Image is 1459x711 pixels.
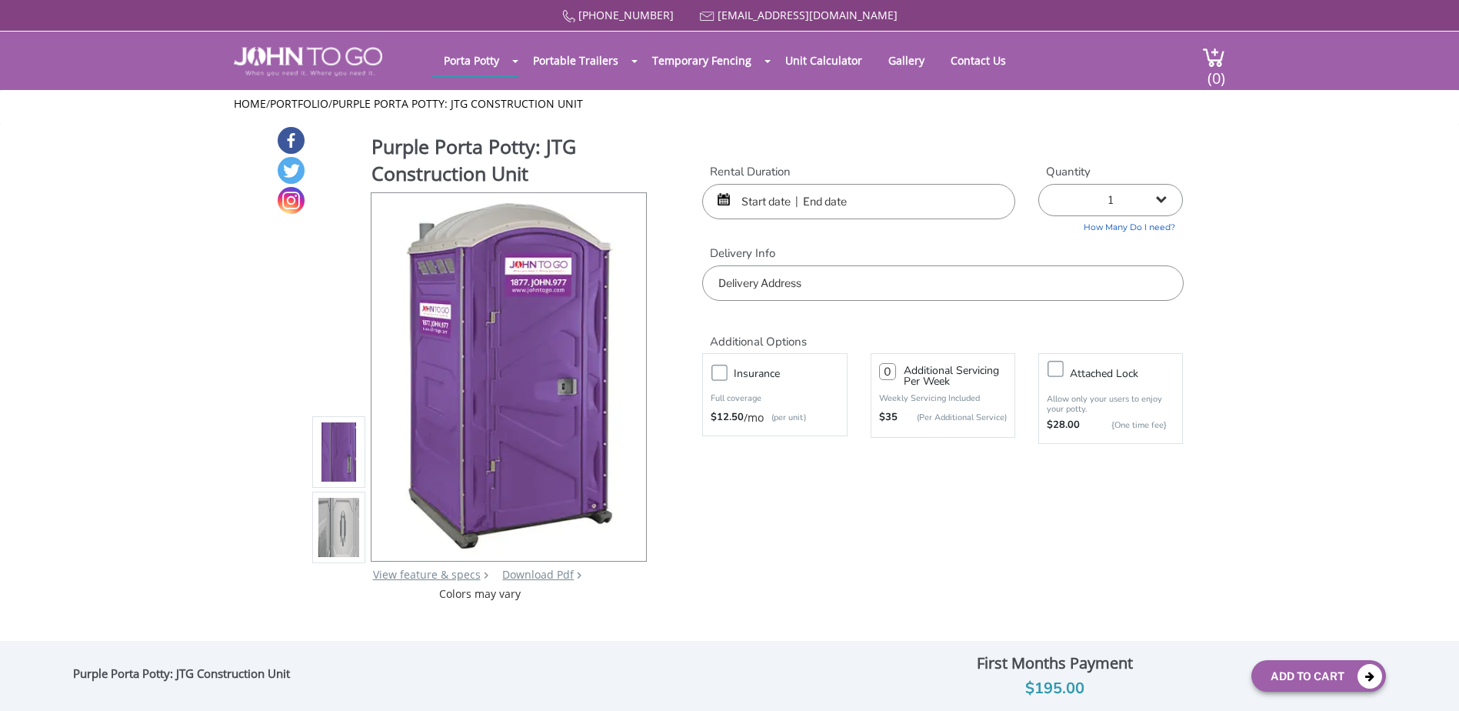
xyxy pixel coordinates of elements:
ul: / / [234,96,1225,112]
button: Add To Cart [1251,660,1386,692]
a: Contact Us [939,45,1018,75]
img: Product [392,193,625,556]
a: Instagram [278,187,305,214]
a: How Many Do I need? [1038,216,1183,234]
a: Portable Trailers [521,45,630,75]
img: JOHN to go [234,47,382,76]
img: chevron.png [577,572,581,579]
div: /mo [711,410,838,426]
div: First Months Payment [869,650,1240,676]
a: Gallery [877,45,936,75]
strong: $28.00 [1047,418,1080,433]
h3: Attached lock [1070,364,1190,383]
img: right arrow icon [484,572,488,579]
a: Facebook [278,127,305,154]
label: Rental Duration [702,164,1015,180]
a: Home [234,96,266,111]
a: Download Pdf [502,567,574,582]
input: 0 [879,363,896,380]
h3: Additional Servicing Per Week [904,366,1007,387]
p: (Per Additional Service) [898,412,1007,423]
div: Purple Porta Potty: JTG Construction Unit [73,666,298,686]
h1: Purple Porta Potty: JTG Construction Unit [371,133,648,191]
label: Quantity [1038,164,1183,180]
h3: Insurance [734,364,854,383]
span: (0) [1207,55,1225,88]
a: [PHONE_NUMBER] [578,8,674,22]
img: Mail [700,12,715,22]
strong: $35 [879,410,898,426]
a: View feature & specs [373,567,481,582]
div: Colors may vary [312,586,648,602]
img: Product [318,271,360,633]
a: Unit Calculator [774,45,874,75]
p: (per unit) [764,410,806,426]
div: $195.00 [869,676,1240,701]
a: [EMAIL_ADDRESS][DOMAIN_NAME] [718,8,898,22]
p: {One time fee} [1088,418,1167,433]
input: Delivery Address [702,265,1183,301]
img: cart a [1202,47,1225,68]
a: Portfolio [270,96,328,111]
strong: $12.50 [711,410,744,426]
a: Temporary Fencing [641,45,763,75]
a: Purple Porta Potty: JTG Construction Unit [332,96,583,111]
img: Call [562,10,575,23]
label: Delivery Info [702,245,1183,262]
p: Allow only your users to enjoy your potty. [1047,394,1174,414]
h2: Additional Options [702,316,1183,349]
input: Start date | End date [702,184,1015,219]
a: Twitter [278,157,305,184]
p: Weekly Servicing Included [879,392,1007,404]
a: Porta Potty [432,45,511,75]
img: Product [318,346,360,709]
p: Full coverage [711,391,838,406]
